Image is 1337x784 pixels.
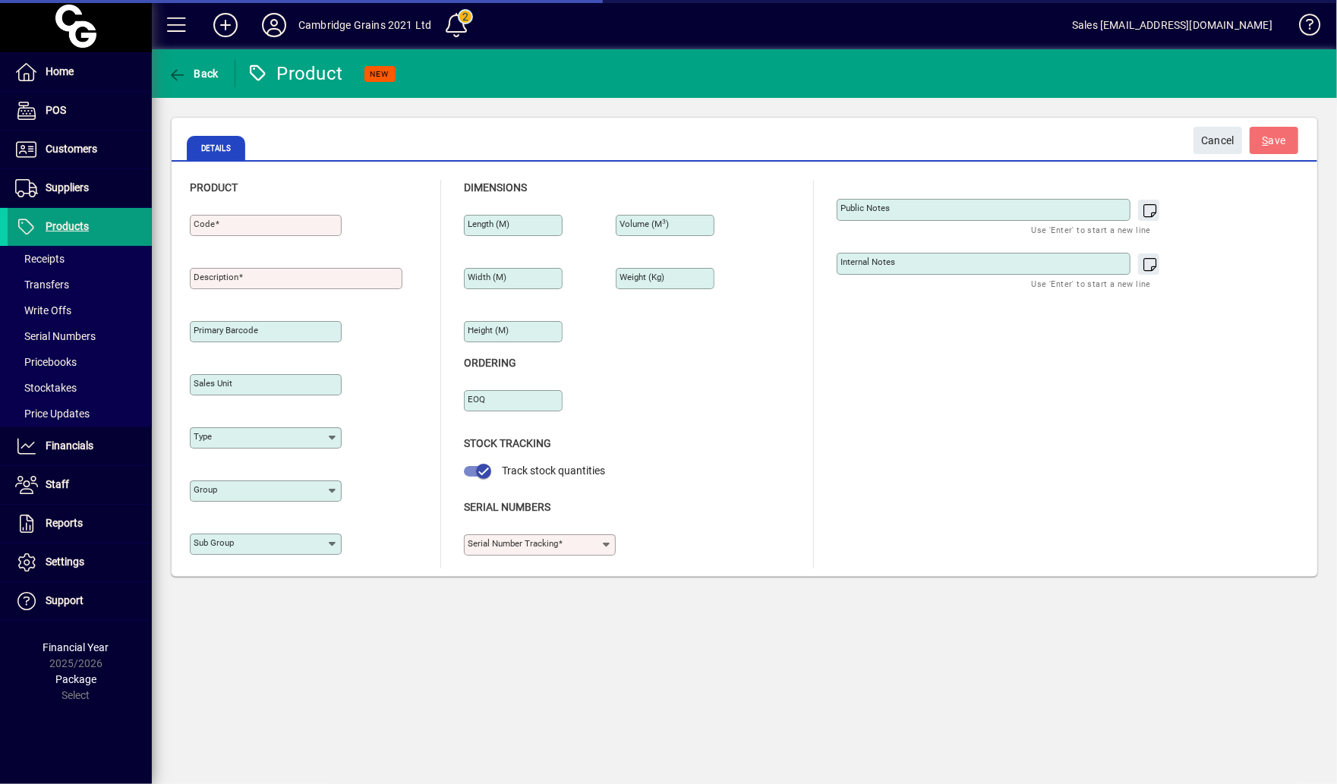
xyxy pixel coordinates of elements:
a: Write Offs [8,298,152,323]
a: Settings [8,543,152,581]
span: Home [46,65,74,77]
span: POS [46,104,66,116]
div: Sales [EMAIL_ADDRESS][DOMAIN_NAME] [1072,13,1272,37]
div: Product [247,61,343,86]
sup: 3 [662,218,666,225]
span: NEW [371,69,389,79]
a: Stocktakes [8,375,152,401]
a: POS [8,92,152,130]
a: Reports [8,505,152,543]
mat-label: Sales unit [194,378,232,389]
span: Package [55,673,96,685]
mat-label: Public Notes [840,203,890,213]
span: Price Updates [15,408,90,420]
span: Reports [46,517,83,529]
span: Suppliers [46,181,89,194]
span: Stocktakes [15,382,77,394]
button: Cancel [1194,127,1242,154]
div: Cambridge Grains 2021 Ltd [298,13,431,37]
a: Customers [8,131,152,168]
span: Details [187,136,245,160]
button: Back [164,60,222,87]
span: Staff [46,478,69,490]
mat-label: Internal Notes [840,257,895,267]
a: Receipts [8,246,152,272]
mat-label: Description [194,272,238,282]
a: Suppliers [8,169,152,207]
mat-label: Group [194,484,217,495]
span: Serial Numbers [464,501,550,513]
mat-label: Primary barcode [194,325,258,335]
a: Staff [8,466,152,504]
mat-label: Code [194,219,215,229]
button: Add [201,11,250,39]
mat-label: Width (m) [468,272,506,282]
a: Support [8,582,152,620]
span: Products [46,220,89,232]
span: Write Offs [15,304,71,316]
a: Transfers [8,272,152,298]
span: Stock Tracking [464,437,551,449]
button: Profile [250,11,298,39]
span: Product [190,181,238,194]
a: Knowledge Base [1288,3,1318,52]
span: Cancel [1201,128,1235,153]
span: Receipts [15,253,65,265]
button: Save [1250,127,1298,154]
mat-label: Type [194,431,212,442]
span: Support [46,594,84,606]
mat-label: Serial Number tracking [468,538,558,549]
a: Home [8,53,152,91]
span: Track stock quantities [502,464,605,477]
mat-hint: Use 'Enter' to start a new line [1032,221,1151,238]
mat-label: EOQ [468,394,485,405]
span: Settings [46,556,84,568]
span: Financial Year [43,641,109,653]
mat-label: Height (m) [468,325,509,335]
mat-label: Length (m) [468,219,509,229]
span: ave [1263,128,1286,153]
span: Dimensions [464,181,527,194]
a: Financials [8,427,152,465]
span: Customers [46,143,97,155]
span: Pricebooks [15,356,77,368]
span: Financials [46,439,93,452]
mat-label: Sub group [194,537,234,548]
a: Pricebooks [8,349,152,375]
mat-hint: Use 'Enter' to start a new line [1032,275,1151,292]
span: S [1263,134,1269,146]
mat-label: Weight (Kg) [620,272,664,282]
span: Ordering [464,357,516,369]
span: Serial Numbers [15,330,96,342]
mat-label: Volume (m ) [620,219,669,229]
a: Serial Numbers [8,323,152,349]
span: Transfers [15,279,69,291]
span: Back [168,68,219,80]
app-page-header-button: Back [152,60,235,87]
a: Price Updates [8,401,152,427]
